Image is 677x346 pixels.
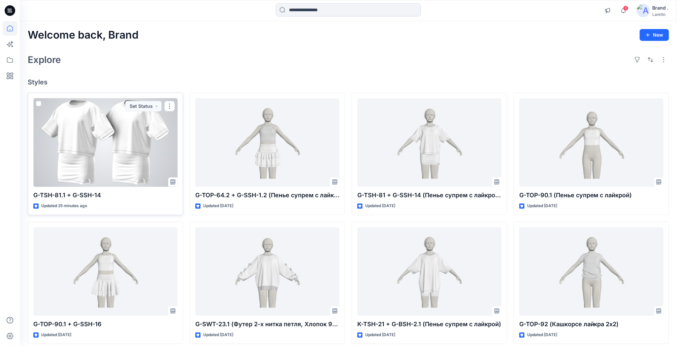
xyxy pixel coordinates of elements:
img: avatar [637,4,650,17]
p: G-SWT-23.1 (Футер 2-х нитка петля, Хлопок 92% эластан 8%) [195,320,339,329]
p: Updated [DATE] [365,331,395,338]
p: Updated [DATE] [365,203,395,209]
p: Updated [DATE] [41,331,71,338]
a: G-TSH-81.1 + G-SSH-14 [33,98,177,187]
p: Updated [DATE] [203,331,233,338]
a: G-TOP-90.1 (Пенье супрем с лайкрой) [519,98,663,187]
span: 6 [623,6,629,11]
div: Laretto [653,12,669,17]
p: Updated [DATE] [527,203,557,209]
p: Updated 25 minutes ago [41,203,87,209]
div: Brand . [653,4,669,12]
a: K-TSH-21 + G-BSH-2.1 (Пенье супрем с лайкрой) [357,227,501,316]
a: G-TOP-90.1 + G-SSH-16 [33,227,177,316]
p: G-TOP-90.1 + G-SSH-16 [33,320,177,329]
button: New [640,29,669,41]
h2: Explore [28,54,61,65]
p: Updated [DATE] [203,203,233,209]
p: K-TSH-21 + G-BSH-2.1 (Пенье супрем с лайкрой) [357,320,501,329]
a: G-TOP-92 (Кашкорсе лайкра 2х2) [519,227,663,316]
p: G-TOP-64.2 + G-SSH-1.2 (Пенье супрем с лайкрой + Кашкорсе 2*2) [195,191,339,200]
h2: Welcome back, Brand [28,29,139,41]
p: G-TOP-92 (Кашкорсе лайкра 2х2) [519,320,663,329]
p: G-TOP-90.1 (Пенье супрем с лайкрой) [519,191,663,200]
a: G-TOP-64.2 + G-SSH-1.2 (Пенье супрем с лайкрой + Кашкорсе 2*2) [195,98,339,187]
p: G-TSH-81 + G-SSH-14 (Пенье супрем с лайкрой + Бифлекс) [357,191,501,200]
a: G-TSH-81 + G-SSH-14 (Пенье супрем с лайкрой + Бифлекс) [357,98,501,187]
p: Updated [DATE] [527,331,557,338]
a: G-SWT-23.1 (Футер 2-х нитка петля, Хлопок 92% эластан 8%) [195,227,339,316]
p: G-TSH-81.1 + G-SSH-14 [33,191,177,200]
h4: Styles [28,78,669,86]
